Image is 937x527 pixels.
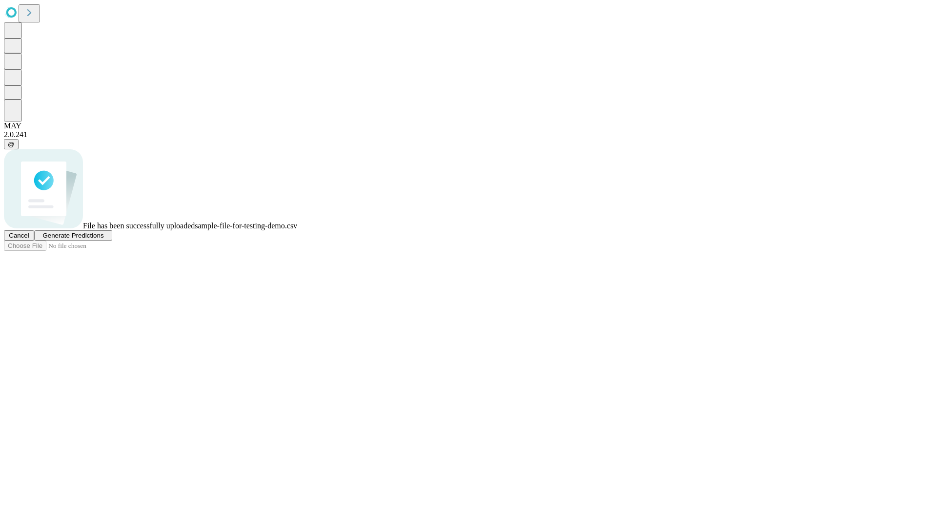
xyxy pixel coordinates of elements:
span: sample-file-for-testing-demo.csv [195,222,297,230]
button: Generate Predictions [34,230,112,241]
div: MAY [4,122,933,130]
span: Cancel [9,232,29,239]
span: @ [8,141,15,148]
div: 2.0.241 [4,130,933,139]
span: Generate Predictions [42,232,103,239]
button: Cancel [4,230,34,241]
button: @ [4,139,19,149]
span: File has been successfully uploaded [83,222,195,230]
